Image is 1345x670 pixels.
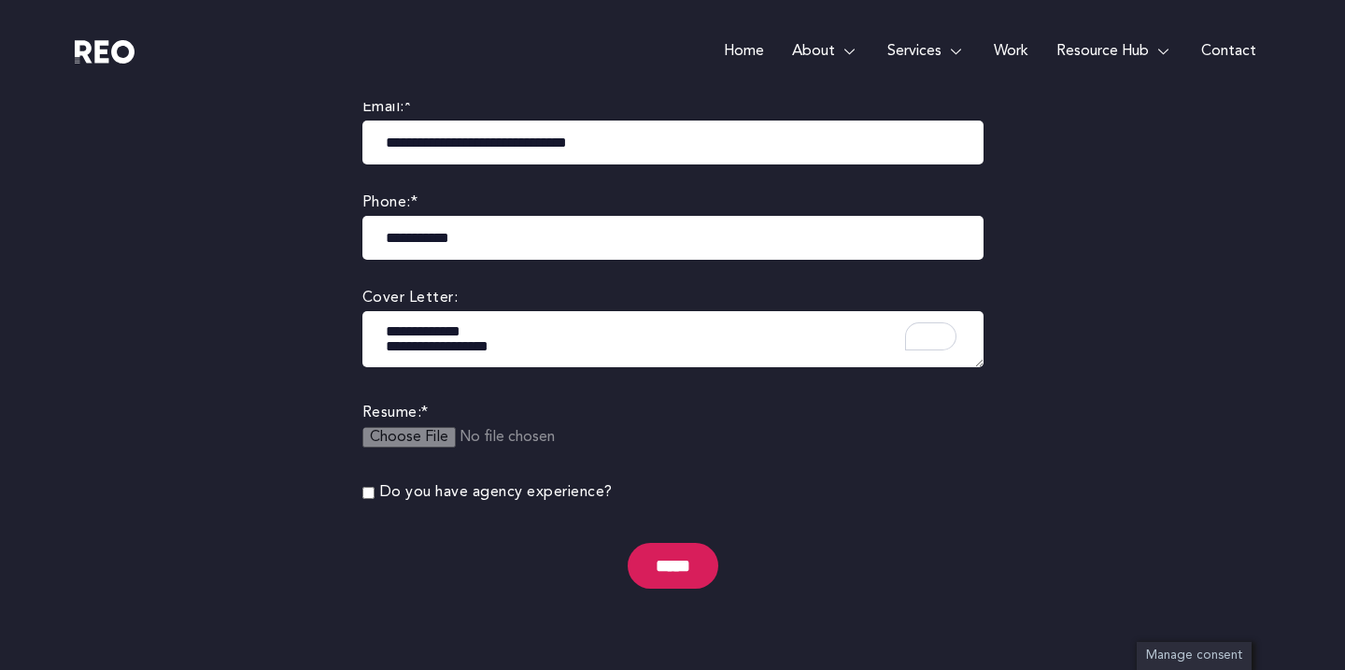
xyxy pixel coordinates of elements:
label: Email: [362,95,984,121]
label: Do you have agency experience? [380,480,613,506]
label: Resume: [362,401,984,426]
label: Cover Letter: [362,286,984,311]
span: Manage consent [1146,649,1242,662]
label: Phone: [362,191,984,216]
textarea: To enrich screen reader interactions, please activate Accessibility in Grammarly extension settings [362,311,984,367]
